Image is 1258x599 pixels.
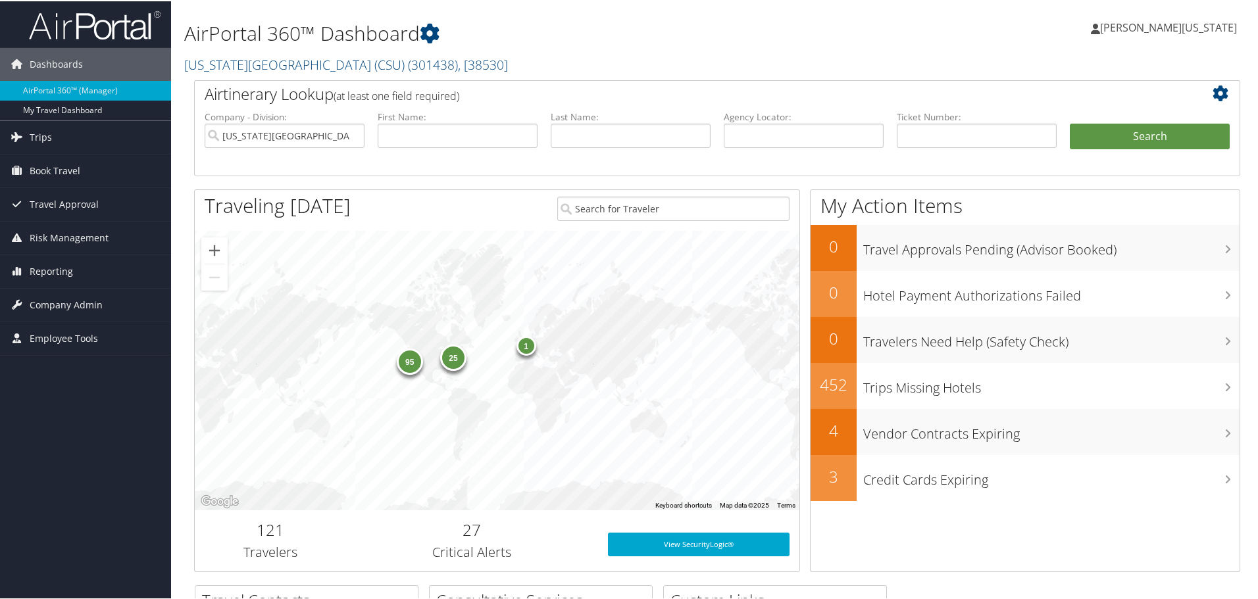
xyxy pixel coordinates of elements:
h2: 121 [205,517,336,540]
label: Company - Division: [205,109,365,122]
a: Open this area in Google Maps (opens a new window) [198,492,241,509]
span: , [ 38530 ] [458,55,508,72]
span: Travel Approval [30,187,99,220]
a: 0Hotel Payment Authorizations Failed [811,270,1240,316]
h1: My Action Items [811,191,1240,218]
input: Search for Traveler [557,195,790,220]
a: [US_STATE][GEOGRAPHIC_DATA] (CSU) [184,55,508,72]
button: Zoom in [201,236,228,262]
a: 4Vendor Contracts Expiring [811,408,1240,454]
a: Terms (opens in new tab) [777,500,795,508]
div: 25 [440,343,466,370]
a: 452Trips Missing Hotels [811,362,1240,408]
span: Risk Management [30,220,109,253]
div: 1 [516,334,536,354]
a: 0Travelers Need Help (Safety Check) [811,316,1240,362]
h3: Vendor Contracts Expiring [863,417,1240,442]
h3: Hotel Payment Authorizations Failed [863,279,1240,304]
span: Company Admin [30,287,103,320]
a: View SecurityLogic® [608,531,790,555]
button: Zoom out [201,263,228,289]
h1: AirPortal 360™ Dashboard [184,18,895,46]
a: 0Travel Approvals Pending (Advisor Booked) [811,224,1240,270]
h2: 3 [811,464,857,487]
h2: 0 [811,280,857,302]
a: 3Credit Cards Expiring [811,454,1240,500]
label: First Name: [378,109,538,122]
div: 95 [396,347,422,373]
h3: Travelers [205,542,336,560]
span: Reporting [30,254,73,287]
h2: 452 [811,372,857,395]
button: Search [1070,122,1230,149]
h2: 0 [811,234,857,256]
a: [PERSON_NAME][US_STATE] [1091,7,1250,46]
span: Map data ©2025 [720,500,769,508]
span: Dashboards [30,47,83,80]
span: ( 301438 ) [408,55,458,72]
span: Trips [30,120,52,153]
button: Keyboard shortcuts [655,500,712,509]
h3: Travelers Need Help (Safety Check) [863,325,1240,350]
span: (at least one field required) [334,87,459,102]
img: airportal-logo.png [29,9,161,39]
span: Book Travel [30,153,80,186]
h3: Credit Cards Expiring [863,463,1240,488]
label: Agency Locator: [724,109,884,122]
h2: 4 [811,418,857,441]
h2: Airtinerary Lookup [205,82,1143,104]
h2: 27 [356,517,588,540]
img: Google [198,492,241,509]
h3: Travel Approvals Pending (Advisor Booked) [863,233,1240,258]
label: Ticket Number: [897,109,1057,122]
span: [PERSON_NAME][US_STATE] [1100,19,1237,34]
h3: Trips Missing Hotels [863,371,1240,396]
h2: 0 [811,326,857,348]
h3: Critical Alerts [356,542,588,560]
label: Last Name: [551,109,711,122]
h1: Traveling [DATE] [205,191,351,218]
span: Employee Tools [30,321,98,354]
